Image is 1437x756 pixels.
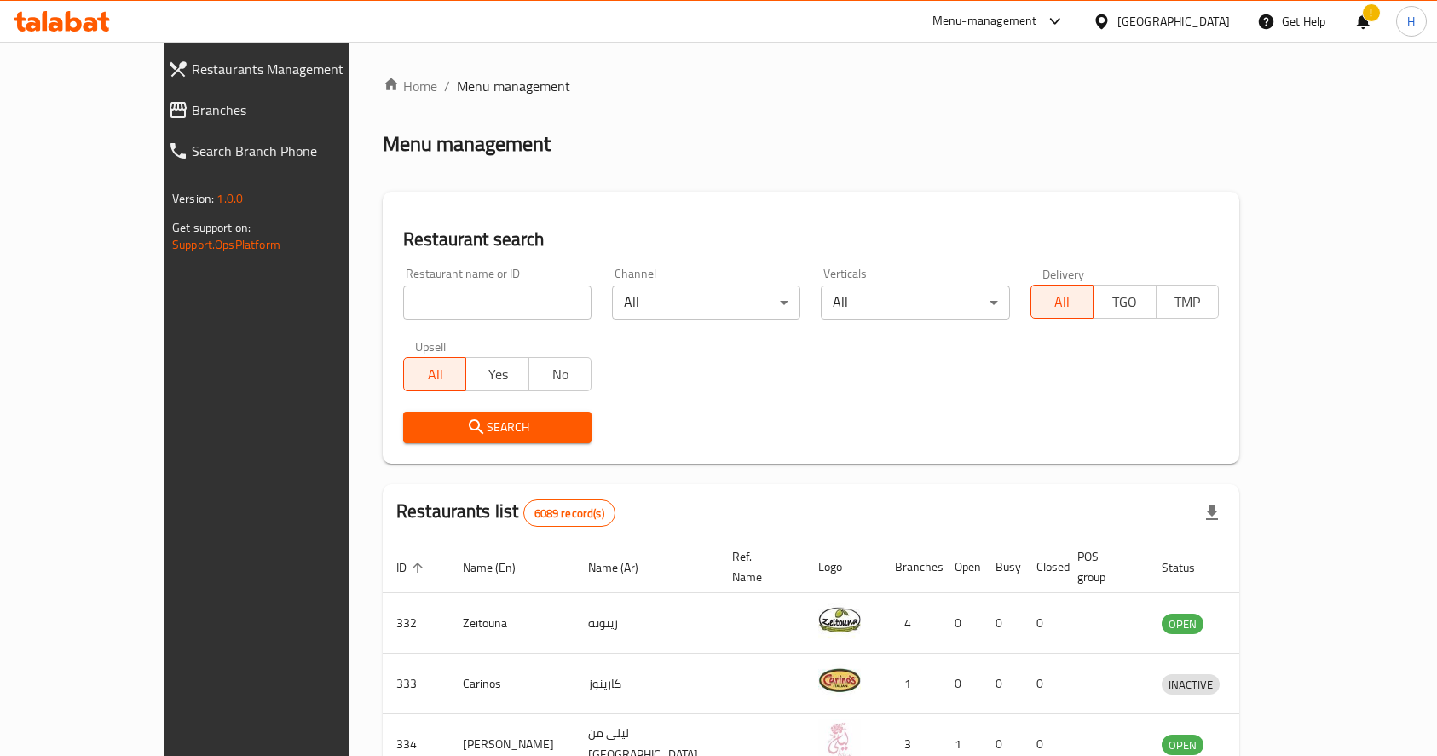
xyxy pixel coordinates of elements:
[1192,493,1232,534] div: Export file
[881,654,941,714] td: 1
[1162,736,1203,755] span: OPEN
[881,541,941,593] th: Branches
[403,227,1219,252] h2: Restaurant search
[457,76,570,96] span: Menu management
[732,546,784,587] span: Ref. Name
[403,357,466,391] button: All
[396,499,615,527] h2: Restaurants list
[411,362,459,387] span: All
[403,286,592,320] input: Search for restaurant name or ID..
[1023,654,1064,714] td: 0
[396,557,429,578] span: ID
[383,654,449,714] td: 333
[1163,290,1212,315] span: TMP
[1162,674,1220,695] div: INACTIVE
[449,593,574,654] td: Zeitouna
[1023,593,1064,654] td: 0
[1042,268,1085,280] label: Delivery
[982,541,1023,593] th: Busy
[154,49,404,89] a: Restaurants Management
[154,130,404,171] a: Search Branch Phone
[818,598,861,641] img: Zeitouna
[588,557,661,578] span: Name (Ar)
[1093,285,1156,319] button: TGO
[574,654,718,714] td: كارينوز
[941,541,982,593] th: Open
[1100,290,1149,315] span: TGO
[881,593,941,654] td: 4
[1162,557,1217,578] span: Status
[932,11,1037,32] div: Menu-management
[449,654,574,714] td: Carinos
[536,362,585,387] span: No
[1077,546,1128,587] span: POS group
[941,593,982,654] td: 0
[1407,12,1415,31] span: H
[1023,541,1064,593] th: Closed
[192,141,390,161] span: Search Branch Phone
[1156,285,1219,319] button: TMP
[383,130,551,158] h2: Menu management
[172,188,214,210] span: Version:
[1038,290,1087,315] span: All
[383,76,437,96] a: Home
[216,188,243,210] span: 1.0.0
[574,593,718,654] td: زيتونة
[463,557,538,578] span: Name (En)
[192,100,390,120] span: Branches
[154,89,404,130] a: Branches
[821,286,1009,320] div: All
[1117,12,1230,31] div: [GEOGRAPHIC_DATA]
[465,357,528,391] button: Yes
[1162,735,1203,755] div: OPEN
[1030,285,1094,319] button: All
[192,59,390,79] span: Restaurants Management
[982,593,1023,654] td: 0
[1162,675,1220,695] span: INACTIVE
[1162,615,1203,634] span: OPEN
[528,357,592,391] button: No
[444,76,450,96] li: /
[524,505,615,522] span: 6089 record(s)
[805,541,881,593] th: Logo
[818,659,861,701] img: Carinos
[982,654,1023,714] td: 0
[1162,614,1203,634] div: OPEN
[941,654,982,714] td: 0
[403,412,592,443] button: Search
[172,216,251,239] span: Get support on:
[473,362,522,387] span: Yes
[415,340,447,352] label: Upsell
[383,593,449,654] td: 332
[383,76,1239,96] nav: breadcrumb
[612,286,800,320] div: All
[417,417,578,438] span: Search
[172,234,280,256] a: Support.OpsPlatform
[523,499,615,527] div: Total records count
